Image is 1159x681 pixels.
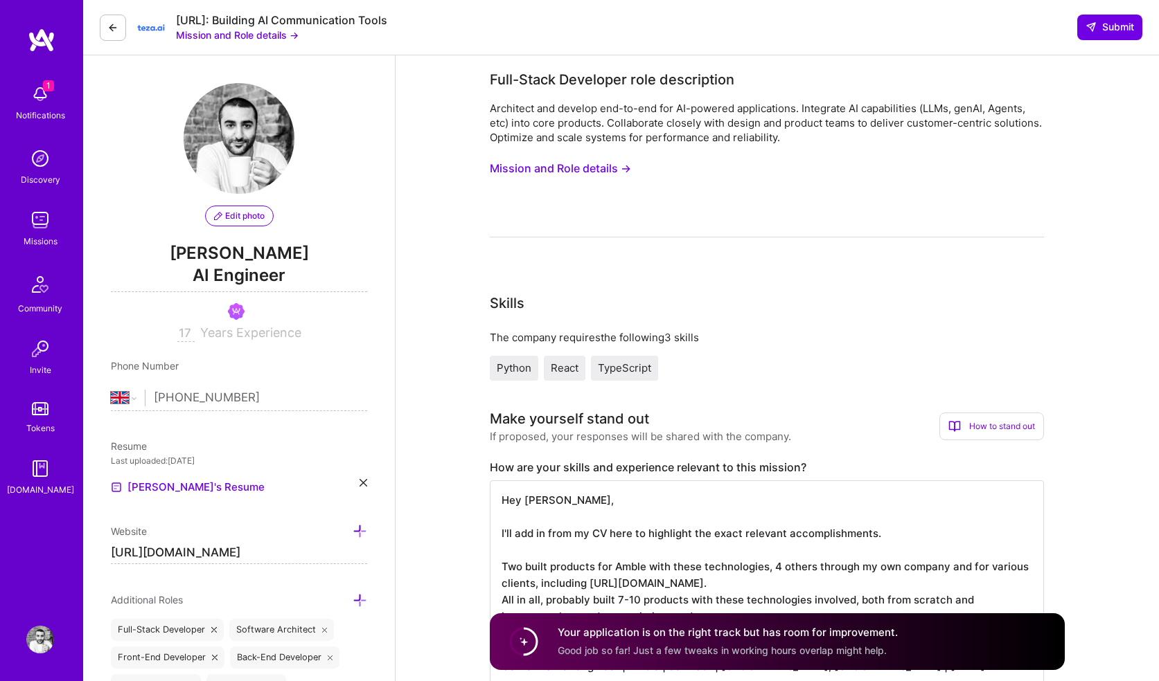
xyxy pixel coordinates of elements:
[26,626,54,653] img: User Avatar
[111,453,367,468] div: Last uploaded: [DATE]
[205,206,274,226] button: Edit photo
[111,482,122,493] img: Resume
[24,268,57,301] img: Community
[490,101,1044,145] div: Architect and develop end-to-end for AI-powered applications. Integrate AI capabilities (LLMs, ge...
[26,206,54,234] img: teamwork
[214,212,222,220] i: icon PencilPurple
[176,13,387,28] div: [URL]: Building AI Communication Tools
[111,440,147,452] span: Resume
[137,14,165,42] img: Company Logo
[26,145,54,172] img: discovery
[7,482,74,497] div: [DOMAIN_NAME]
[23,626,57,653] a: User Avatar
[558,644,887,656] span: Good job so far! Just a few tweaks in working hours overlap might help.
[43,80,54,91] span: 1
[107,22,118,33] i: icon LeftArrowDark
[490,293,524,314] div: Skills
[177,325,195,342] input: XX
[111,619,224,641] div: Full-Stack Developer
[18,301,62,316] div: Community
[154,378,367,418] input: +1 (000) 000-0000
[111,479,265,496] a: [PERSON_NAME]'s Resume
[490,429,791,444] div: If proposed, your responses will be shared with the company.
[490,330,1044,345] div: The company requires the following 3 skills
[184,83,294,194] img: User Avatar
[558,626,898,640] h4: Your application is on the right track but has room for improvement.
[497,361,531,374] span: Python
[200,325,301,340] span: Years Experience
[229,619,335,641] div: Software Architect
[30,363,51,377] div: Invite
[111,360,179,372] span: Phone Number
[26,421,55,435] div: Tokens
[26,455,54,482] img: guide book
[111,594,183,606] span: Additional Roles
[322,627,328,633] i: icon Close
[26,80,54,108] img: bell
[32,402,48,415] img: tokens
[28,28,55,53] img: logo
[212,655,218,660] i: icon Close
[490,408,649,429] div: Make yourself stand out
[1086,21,1097,33] i: icon SendLight
[16,108,65,122] div: Notifications
[948,420,961,433] i: icon BookOpen
[551,361,578,374] span: React
[939,412,1044,440] div: How to stand out
[176,28,299,42] button: Mission and Role details →
[598,361,651,374] span: TypeScript
[230,646,340,669] div: Back-End Developer
[328,655,333,660] i: icon Close
[211,627,217,633] i: icon Close
[111,264,367,292] span: AI Engineer
[360,479,367,487] i: icon Close
[228,303,245,320] img: Been on Mission
[24,234,57,248] div: Missions
[490,460,1044,475] label: How are your skills and experience relevant to this mission?
[21,172,60,187] div: Discovery
[111,525,147,537] span: Website
[26,335,54,363] img: Invite
[490,69,734,90] div: Full-Stack Developer role description
[490,156,631,181] button: Mission and Role details →
[111,542,367,564] input: http://...
[1077,15,1142,39] button: Submit
[1086,20,1134,34] span: Submit
[111,243,367,264] span: [PERSON_NAME]
[111,646,224,669] div: Front-End Developer
[214,210,265,222] span: Edit photo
